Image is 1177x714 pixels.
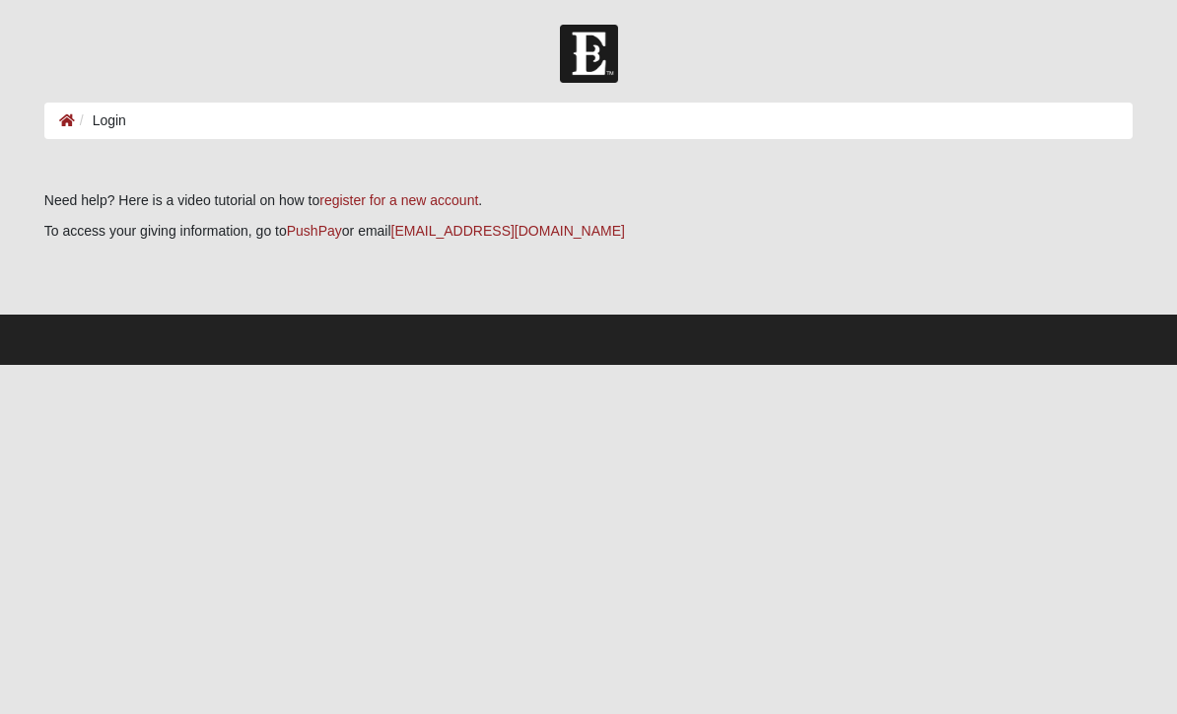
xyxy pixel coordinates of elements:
[44,221,1133,242] p: To access your giving information, go to or email
[75,110,126,131] li: Login
[319,192,478,208] a: register for a new account
[560,25,618,83] img: Church of Eleven22 Logo
[391,223,625,239] a: [EMAIL_ADDRESS][DOMAIN_NAME]
[287,223,342,239] a: PushPay
[44,190,1133,211] p: Need help? Here is a video tutorial on how to .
